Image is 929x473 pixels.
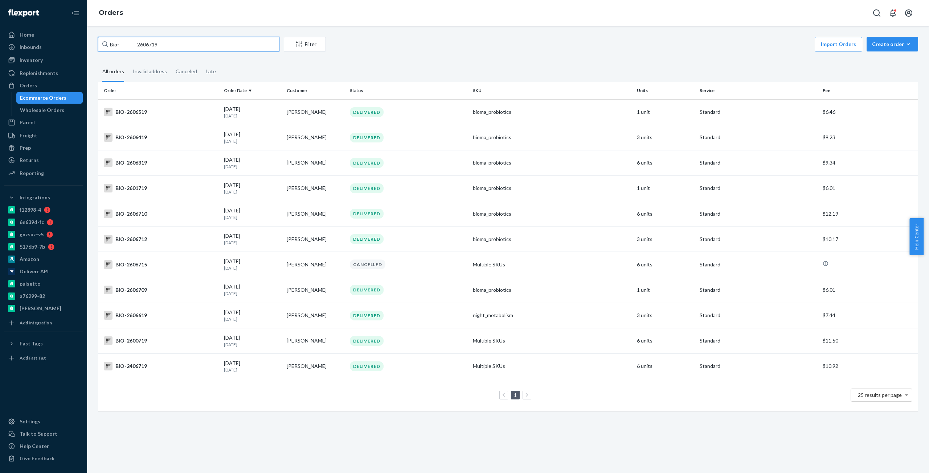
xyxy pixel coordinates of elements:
div: BIO-2606712 [104,235,218,244]
div: BIO-2600719 [104,336,218,345]
td: [PERSON_NAME] [284,99,347,125]
img: Flexport logo [8,9,39,17]
div: Amazon [20,256,39,263]
div: Prep [20,144,31,152]
a: Orders [99,9,123,17]
p: Standard [700,236,817,243]
button: Help Center [909,218,924,255]
p: [DATE] [224,367,281,373]
a: Reporting [4,167,83,179]
div: Orders [20,82,37,89]
td: $9.23 [820,125,918,150]
a: Replenishments [4,67,83,79]
div: DELIVERED [350,311,384,320]
a: f12898-4 [4,204,83,216]
th: Units [634,82,697,99]
button: Open Search Box [869,6,884,20]
td: $6.01 [820,175,918,201]
td: $6.01 [820,277,918,303]
div: Wholesale Orders [20,107,64,114]
td: $9.34 [820,150,918,175]
div: Add Fast Tag [20,355,46,361]
div: Deliverr API [20,268,49,275]
div: [DATE] [224,334,281,348]
div: Customer [287,87,344,94]
p: [DATE] [224,265,281,271]
button: Open account menu [901,6,916,20]
div: bioma_probiotics [473,134,631,141]
div: Reporting [20,170,44,177]
span: 25 results per page [858,392,902,398]
p: Standard [700,337,817,344]
p: [DATE] [224,316,281,322]
td: [PERSON_NAME] [284,175,347,201]
td: [PERSON_NAME] [284,252,347,277]
a: pulsetto [4,278,83,290]
a: Add Integration [4,317,83,329]
div: [DATE] [224,207,281,220]
div: Inventory [20,57,43,64]
div: f12898-4 [20,206,41,213]
td: $7.44 [820,303,918,328]
div: Inbounds [20,43,42,51]
p: [DATE] [224,341,281,348]
td: [PERSON_NAME] [284,227,347,252]
div: bioma_probiotics [473,210,631,217]
td: [PERSON_NAME] [284,125,347,150]
a: Prep [4,142,83,154]
input: Search orders [98,37,279,51]
a: Amazon [4,253,83,265]
td: [PERSON_NAME] [284,201,347,227]
th: SKU [470,82,634,99]
th: Order [98,82,221,99]
a: Settings [4,416,83,427]
div: Fast Tags [20,340,43,347]
div: bioma_probiotics [473,286,631,294]
div: BIO-2606715 [104,260,218,269]
div: [DATE] [224,309,281,322]
td: 6 units [634,328,697,353]
div: Home [20,31,34,38]
div: Late [206,62,216,81]
div: BIO-2606709 [104,286,218,294]
button: Close Navigation [68,6,83,20]
td: Multiple SKUs [470,353,634,379]
div: Help Center [20,443,49,450]
div: DELIVERED [350,336,384,346]
div: Canceled [176,62,197,81]
div: bioma_probiotics [473,236,631,243]
div: [DATE] [224,283,281,296]
th: Order Date [221,82,284,99]
td: $10.17 [820,227,918,252]
div: [DATE] [224,232,281,246]
p: Standard [700,286,817,294]
div: BIO-2606710 [104,209,218,218]
div: DELIVERED [350,133,384,142]
div: Settings [20,418,40,425]
div: Ecommerce Orders [20,94,66,101]
a: gnzsuz-v5 [4,229,83,240]
div: BIO-2606619 [104,311,218,320]
a: Help Center [4,440,83,452]
div: BIO-2606319 [104,158,218,167]
p: Standard [700,312,817,319]
p: [DATE] [224,214,281,220]
div: DELIVERED [350,158,384,168]
td: Multiple SKUs [470,328,634,353]
div: DELIVERED [350,107,384,117]
td: $12.19 [820,201,918,227]
div: DELIVERED [350,234,384,244]
div: Filter [284,41,326,48]
a: Ecommerce Orders [16,92,83,104]
p: Standard [700,184,817,192]
a: Inventory [4,54,83,66]
p: [DATE] [224,290,281,296]
div: CANCELLED [350,260,385,269]
button: Give Feedback [4,453,83,464]
td: 6 units [634,252,697,277]
button: Open notifications [885,6,900,20]
div: Invalid address [133,62,167,81]
button: Import Orders [815,37,862,51]
th: Status [347,82,470,99]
